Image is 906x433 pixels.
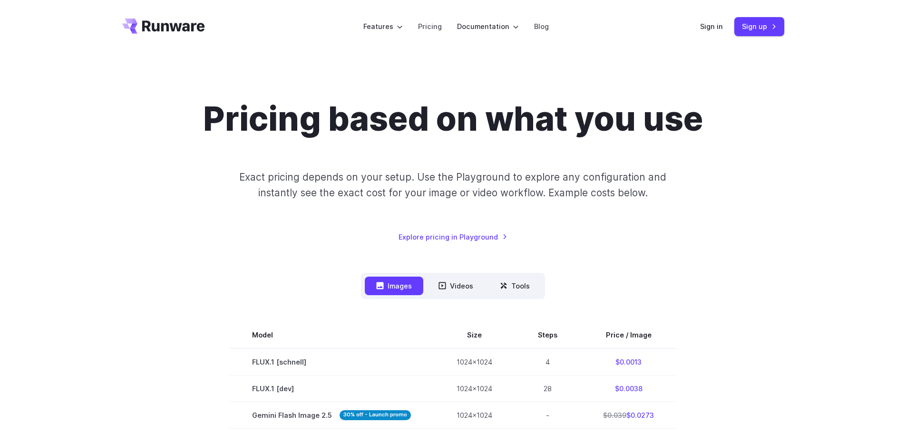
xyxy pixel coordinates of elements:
[734,17,784,36] a: Sign up
[434,402,515,428] td: 1024x1024
[700,21,723,32] a: Sign in
[399,231,507,242] a: Explore pricing in Playground
[515,322,580,348] th: Steps
[221,169,684,201] p: Exact pricing depends on your setup. Use the Playground to explore any configuration and instantl...
[457,21,519,32] label: Documentation
[122,19,205,34] a: Go to /
[363,21,403,32] label: Features
[340,410,411,420] strong: 30% off - Launch promo
[434,375,515,402] td: 1024x1024
[580,322,677,348] th: Price / Image
[365,277,423,295] button: Images
[603,411,626,419] s: $0.039
[515,402,580,428] td: -
[580,375,677,402] td: $0.0038
[434,322,515,348] th: Size
[488,277,541,295] button: Tools
[434,348,515,375] td: 1024x1024
[418,21,442,32] a: Pricing
[229,322,434,348] th: Model
[229,375,434,402] td: FLUX.1 [dev]
[515,348,580,375] td: 4
[580,402,677,428] td: $0.0273
[515,375,580,402] td: 28
[203,99,703,139] h1: Pricing based on what you use
[427,277,485,295] button: Videos
[534,21,549,32] a: Blog
[580,348,677,375] td: $0.0013
[252,410,411,421] span: Gemini Flash Image 2.5
[229,348,434,375] td: FLUX.1 [schnell]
